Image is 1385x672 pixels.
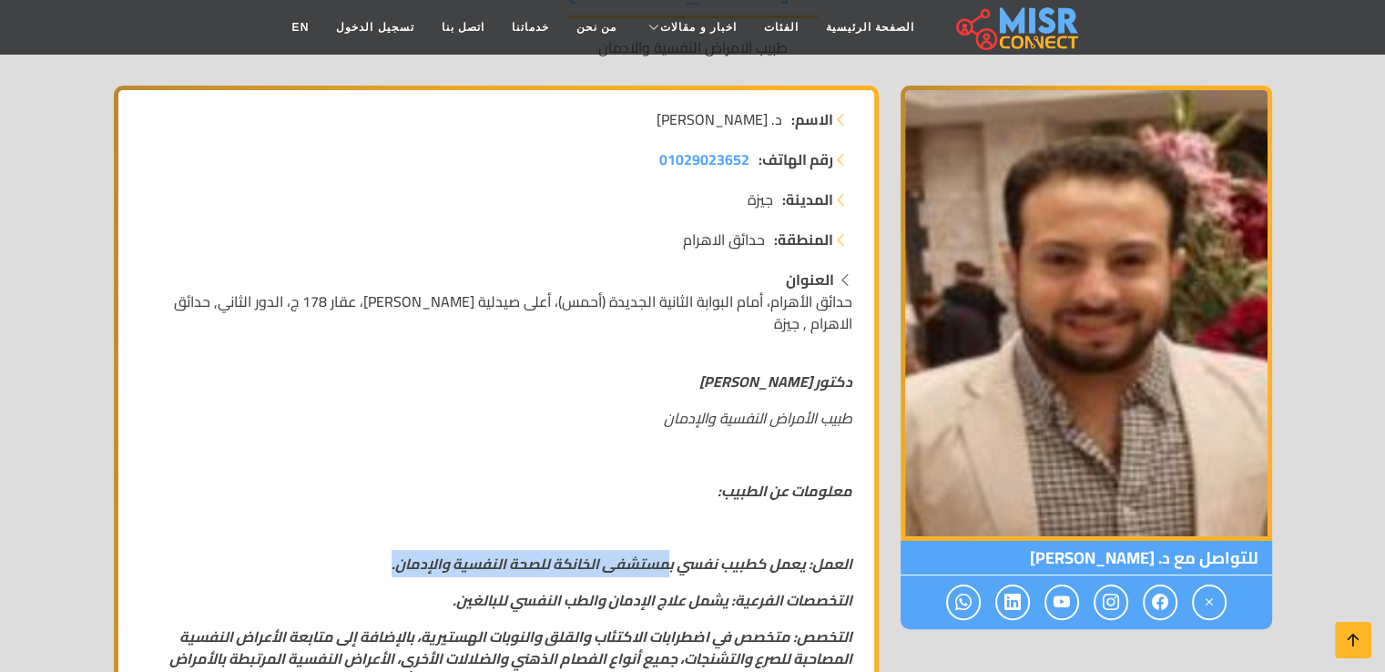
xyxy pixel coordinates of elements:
[630,10,750,45] a: اخبار و مقالات
[901,541,1272,575] span: للتواصل مع د. [PERSON_NAME]
[759,148,833,170] strong: رقم الهاتف:
[322,10,427,45] a: تسجيل الدخول
[901,86,1272,541] img: د. عبد الرحمن بدوي
[774,229,833,250] strong: المنطقة:
[428,10,498,45] a: اتصل بنا
[786,266,834,293] strong: العنوان
[498,10,563,45] a: خدماتنا
[174,288,852,337] span: حدائق الأهرام، أمام البوابة الثانية الجديدة (أحمس)، أعلى صيدلية [PERSON_NAME]، عقار 178 ج، الدور ...
[659,146,749,173] span: 01029023652
[718,477,852,504] strong: معلومات عن الطبيب:
[392,550,852,577] strong: العمل: يعمل كطبيب نفسي بمستشفى الخانكة للصحة النفسية والإدمان.
[782,188,833,210] strong: المدينة:
[812,10,928,45] a: الصفحة الرئيسية
[279,10,323,45] a: EN
[659,148,749,170] a: 01029023652
[683,229,765,250] span: حدائق الاهرام
[791,108,833,130] strong: الاسم:
[750,10,812,45] a: الفئات
[748,188,773,210] span: جيزة
[664,404,852,432] em: طبيب الأمراض النفسية والإدمان
[956,5,1078,50] img: main.misr_connect
[453,586,852,614] strong: التخصصات الفرعية: يشمل علاج الإدمان والطب النفسي للبالغين.
[699,368,852,395] strong: دكتور [PERSON_NAME]
[657,108,782,130] span: د. [PERSON_NAME]
[660,19,737,36] span: اخبار و مقالات
[563,10,630,45] a: من نحن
